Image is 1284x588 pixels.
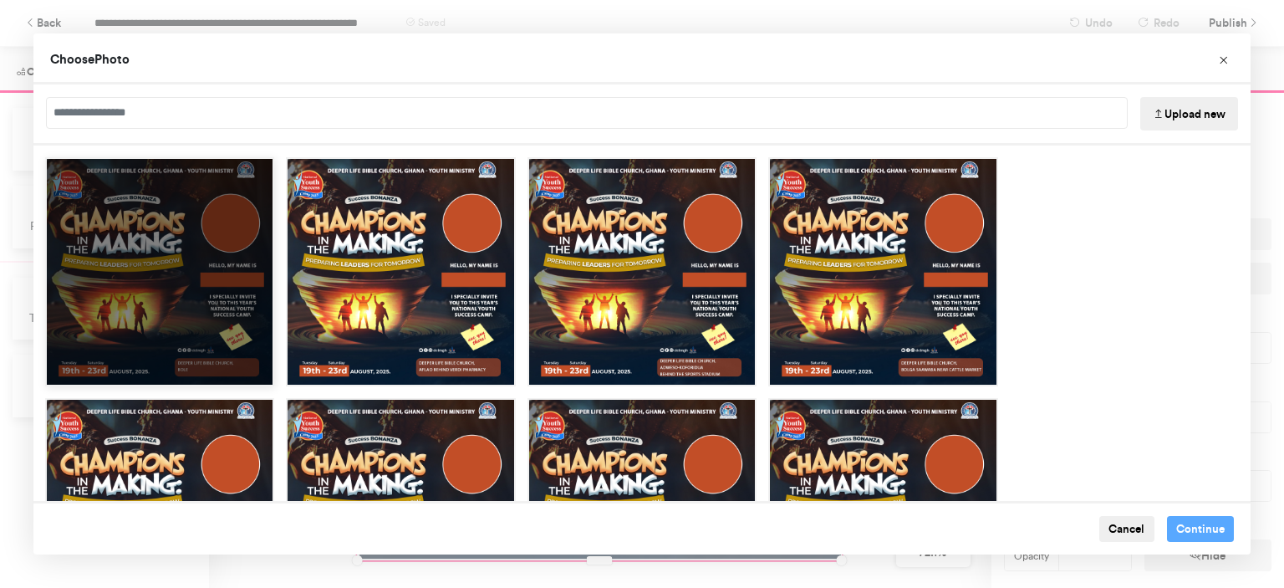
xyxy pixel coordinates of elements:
button: Upload new [1140,97,1238,130]
span: Choose Photo [50,51,130,67]
iframe: Drift Widget Chat Controller [1200,504,1264,568]
button: Cancel [1099,516,1154,543]
button: Continue [1167,516,1235,543]
div: Choose Image [33,33,1251,555]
